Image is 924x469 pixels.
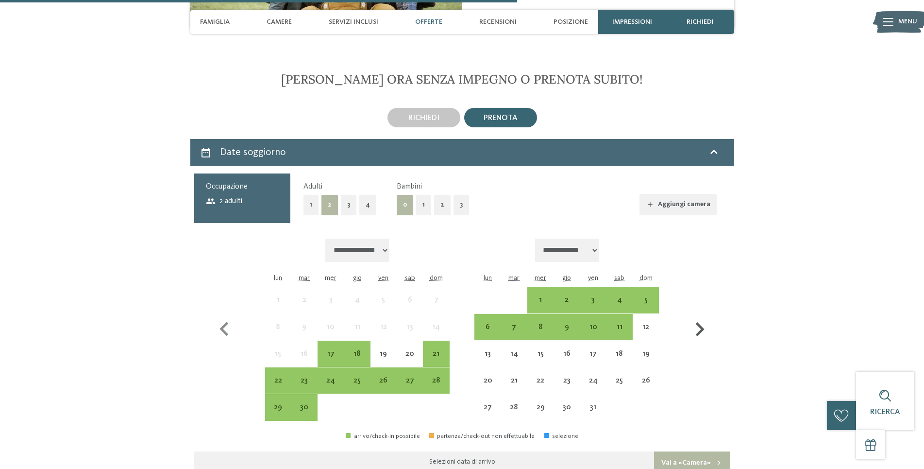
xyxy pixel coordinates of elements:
[318,287,344,313] div: Wed Sep 03 2025
[345,350,369,374] div: 18
[606,314,633,340] div: arrivo/check-in possibile
[398,377,422,401] div: 27
[397,287,423,313] div: arrivo/check-in non effettuabile
[292,296,317,320] div: 2
[581,323,605,347] div: 10
[423,314,449,340] div: Sun Sep 14 2025
[398,350,422,374] div: 20
[554,323,579,347] div: 9
[581,403,605,428] div: 31
[397,367,423,394] div: arrivo/check-in possibile
[424,296,448,320] div: 7
[424,323,448,347] div: 14
[206,181,279,192] h3: Occupazione
[639,275,653,281] abbr: domenica
[291,341,318,367] div: arrivo/check-in non effettuabile
[291,287,318,313] div: arrivo/check-in non effettuabile
[633,287,659,313] div: Sun Oct 05 2025
[424,350,448,374] div: 21
[319,350,343,374] div: 17
[554,287,580,313] div: Thu Oct 02 2025
[371,323,396,347] div: 12
[554,367,580,394] div: Thu Oct 23 2025
[554,394,580,420] div: arrivo/check-in non effettuabile
[501,341,527,367] div: Tue Oct 14 2025
[318,287,344,313] div: arrivo/check-in non effettuabile
[291,341,318,367] div: Tue Sep 16 2025
[581,296,605,320] div: 3
[318,341,344,367] div: Wed Sep 17 2025
[614,275,624,281] abbr: sabato
[606,287,633,313] div: arrivo/check-in possibile
[554,18,588,26] span: Posizione
[501,314,527,340] div: arrivo/check-in possibile
[429,457,495,467] div: Selezioni data di arrivo
[606,367,633,394] div: Sat Oct 25 2025
[423,341,449,367] div: Sun Sep 21 2025
[397,341,423,367] div: Sat Sep 20 2025
[292,350,317,374] div: 16
[265,341,291,367] div: Mon Sep 15 2025
[580,367,606,394] div: arrivo/check-in non effettuabile
[274,275,282,281] abbr: lunedì
[408,114,439,122] span: richiedi
[344,367,370,394] div: arrivo/check-in possibile
[474,394,501,420] div: Mon Oct 27 2025
[265,314,291,340] div: Mon Sep 08 2025
[508,275,520,281] abbr: martedì
[345,296,369,320] div: 4
[606,367,633,394] div: arrivo/check-in non effettuabile
[554,296,579,320] div: 2
[580,314,606,340] div: Fri Oct 10 2025
[580,367,606,394] div: Fri Oct 24 2025
[266,296,290,320] div: 1
[633,367,659,394] div: Sun Oct 26 2025
[371,296,396,320] div: 5
[580,341,606,367] div: Fri Oct 17 2025
[501,367,527,394] div: Tue Oct 21 2025
[639,194,717,215] button: Aggiungi camera
[370,367,397,394] div: Fri Sep 26 2025
[554,377,579,401] div: 23
[397,367,423,394] div: Sat Sep 27 2025
[580,394,606,420] div: arrivo/check-in non effettuabile
[633,314,659,340] div: Sun Oct 12 2025
[266,403,290,428] div: 29
[606,341,633,367] div: Sat Oct 18 2025
[633,314,659,340] div: arrivo/check-in non effettuabile
[346,433,420,440] div: arrivo/check-in possibile
[634,323,658,347] div: 12
[318,367,344,394] div: arrivo/check-in possibile
[319,296,343,320] div: 3
[479,18,517,26] span: Recensioni
[291,314,318,340] div: Tue Sep 09 2025
[475,377,500,401] div: 20
[397,195,413,215] button: 0
[318,341,344,367] div: arrivo/check-in possibile
[475,323,500,347] div: 6
[370,341,397,367] div: arrivo/check-in non effettuabile
[319,377,343,401] div: 24
[423,367,449,394] div: Sun Sep 28 2025
[416,195,431,215] button: 1
[325,275,336,281] abbr: mercoledì
[527,314,554,340] div: arrivo/check-in possibile
[607,323,632,347] div: 11
[267,18,292,26] span: Camere
[633,367,659,394] div: arrivo/check-in non effettuabile
[344,341,370,367] div: arrivo/check-in possibile
[474,341,501,367] div: Mon Oct 13 2025
[474,367,501,394] div: arrivo/check-in non effettuabile
[475,350,500,374] div: 13
[606,287,633,313] div: Sat Oct 04 2025
[434,195,451,215] button: 2
[371,377,396,401] div: 26
[633,287,659,313] div: arrivo/check-in possibile
[423,341,449,367] div: arrivo/check-in possibile
[686,239,714,421] button: Mese successivo
[484,275,492,281] abbr: lunedì
[370,287,397,313] div: Fri Sep 05 2025
[501,341,527,367] div: arrivo/check-in non effettuabile
[687,18,714,26] span: richiedi
[580,287,606,313] div: arrivo/check-in possibile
